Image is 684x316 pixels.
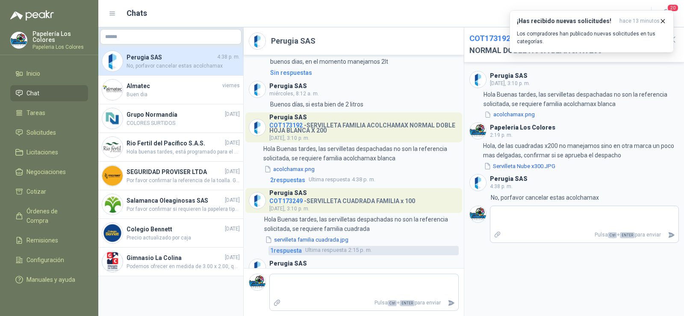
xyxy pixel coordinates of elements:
h4: Grupo Normandía [127,110,223,119]
img: Company Logo [470,174,486,191]
button: Enviar [664,227,678,242]
span: Buen dia [127,91,240,99]
img: Company Logo [249,192,265,209]
span: COT173192 [269,122,303,129]
img: Company Logo [470,123,486,139]
span: 2:19 p. m. [490,132,513,138]
img: Company Logo [470,71,486,88]
span: 20 [667,4,679,12]
p: Hola Buenas tardes, las servilletas despachadas no son la referencia solicitada, se requiere fami... [263,144,459,163]
span: Chat [27,89,39,98]
span: [DATE], 3:10 p. m. [490,80,530,86]
img: Company Logo [249,33,265,49]
span: Hola buenas tardes, está programado para el día de [DATE] [DATE] en la [DATE] [127,148,240,156]
span: [DATE] [225,254,240,262]
img: Company Logo [102,251,123,272]
h2: - SERVILLETA FAMILIA ACOLCHAMAX NORMAL DOBLE HOJA BLANCA X 200 [469,32,660,57]
h3: ¡Has recibido nuevas solicitudes! [517,18,616,25]
a: Company LogoGrupo Normandía[DATE]COLORES SURTIDOS [98,104,243,133]
button: servilleta familia cuadrada.jpg [264,235,349,244]
span: Tareas [27,108,45,118]
a: Licitaciones [10,144,88,160]
img: Company Logo [11,32,27,48]
span: Inicio [27,69,40,78]
a: Manuales y ayuda [10,272,88,288]
img: Company Logo [102,137,123,157]
h4: Colegio Bennett [127,224,223,234]
span: 1 respuesta [270,246,302,255]
span: Negociaciones [27,167,66,177]
div: Sin respuestas [270,68,312,77]
h3: Perugia SAS [269,261,307,266]
h1: Chats [127,7,147,19]
h4: Gimnasio La Colina [127,253,223,263]
a: Inicio [10,65,88,82]
span: Podemos ofrecer en medida de 3.00 x 2.00, quedamos atentos para cargar precio [127,263,240,271]
p: Hola, de las cuadradas x200 no manejamos sino en otra marca un poco mas delgadas, confirmar si se... [483,141,679,160]
span: 4:38 p. m. [309,175,375,184]
span: Por favor confirmar si requieren la papelera tipo bandeja para escritorio o la papelera de piso. ... [127,205,240,213]
a: Chat [10,85,88,101]
a: Sin respuestas [268,68,459,77]
img: Company Logo [102,194,123,215]
p: Papeleria Los Colores [32,44,88,50]
img: Company Logo [470,206,486,222]
span: Ctrl [388,300,397,306]
span: [DATE], 3:10 p. m. [269,135,310,141]
img: Company Logo [102,165,123,186]
span: [DATE] [225,139,240,147]
span: [DATE] [225,196,240,204]
span: Ultima respuesta [305,246,347,254]
span: Licitaciones [27,148,58,157]
span: COLORES SURTIDOS [127,119,240,127]
img: Company Logo [249,81,265,97]
h2: Perugia SAS [271,35,315,47]
img: Company Logo [102,80,123,100]
span: 2 respuesta s [270,175,305,185]
span: [DATE] [225,168,240,176]
span: [DATE], 3:10 p. m. [269,206,310,212]
button: acolchamax.png [263,165,315,174]
span: Configuración [27,255,64,265]
h4: - SERVILLETA FAMILIA ACOLCHAMAX NORMAL DOBLE HOJA BLANCA X 200 [269,120,459,133]
a: Company LogoAlmatecviernesBuen dia [98,76,243,104]
p: Hola Buenas tardes, las servilletas despachadas no son la referencia solicitada, se requiere fami... [484,90,679,109]
span: COT173192 [469,34,510,43]
a: Remisiones [10,232,88,248]
a: Company LogoRio Fertil del Pacífico S.A.S.[DATE]Hola buenas tardes, está programado para el día d... [98,133,243,162]
label: Adjuntar archivos [270,295,284,310]
span: Remisiones [27,236,58,245]
img: Company Logo [102,51,123,71]
span: Cotizar [27,187,46,196]
span: miércoles, 8:12 a. m. [269,91,319,97]
h4: Perugia SAS [127,53,215,62]
h4: Rio Fertil del Pacífico S.A.S. [127,139,223,148]
h3: Perugia SAS [269,191,307,195]
a: Negociaciones [10,164,88,180]
a: Company LogoSalamanca Oleaginosas SAS[DATE]Por favor confirmar si requieren la papelera tipo band... [98,190,243,219]
p: Buenos días, si esta bien de 2 litros [270,100,363,109]
a: Company LogoSEGURIDAD PROVISER LTDA[DATE]Por favor confirmar la referencia de la toalla. Gracias [98,162,243,190]
button: Enviar [444,295,458,310]
a: Company LogoColegio Bennett[DATE]Precio actualizado por caja [98,219,243,248]
button: ¡Has recibido nuevas solicitudes!hace 13 minutos Los compradores han publicado nuevas solicitudes... [510,10,674,53]
span: 12:51 p. m. [269,268,295,274]
img: Company Logo [102,223,123,243]
span: Precio actualizado por caja [127,234,240,242]
label: Adjuntar archivos [490,227,505,242]
a: Solicitudes [10,124,88,141]
span: Ctrl [608,232,617,238]
span: ENTER [400,300,415,306]
span: Por favor confirmar la referencia de la toalla. Gracias [127,177,240,185]
img: Company Logo [249,119,265,136]
h4: - SERVILLETA CUADRADA FAMILIA x 100 [269,195,415,204]
span: hace 13 minutos [619,18,660,25]
h3: Perugia SAS [269,115,307,120]
img: Company Logo [249,259,265,275]
a: Tareas [10,105,88,121]
button: acolchamax.png [484,110,536,119]
a: 1respuestaUltima respuesta2:15 p. m. [268,246,459,255]
img: Logo peakr [10,10,54,21]
img: Company Logo [102,108,123,129]
span: Manuales y ayuda [27,275,75,284]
